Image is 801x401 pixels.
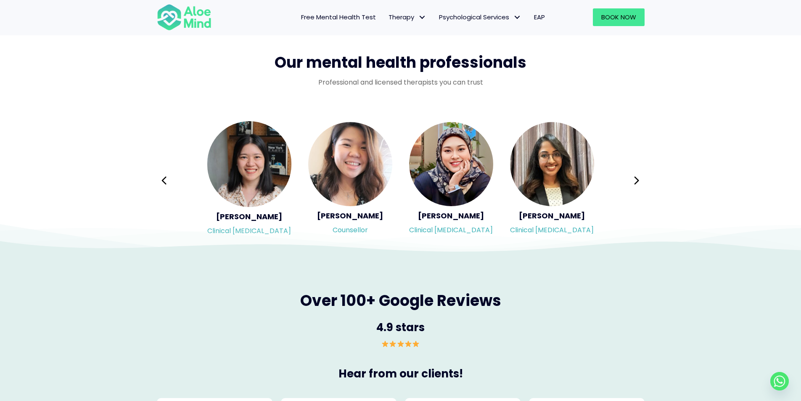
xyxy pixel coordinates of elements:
nav: Menu [222,8,551,26]
img: <h5>Chen Wen</h5><p>Clinical Psychologist</p> [207,121,291,207]
img: <h5>Yasmin</h5><p>Clinical Psychologist</p> [409,122,493,206]
img: ⭐ [389,340,396,347]
img: ⭐ [382,340,389,347]
a: Psychological ServicesPsychological Services: submenu [433,8,528,26]
img: ⭐ [405,340,412,347]
img: <h5>Anita</h5><p>Clinical Psychologist</p> [510,122,594,206]
span: 4.9 stars [376,320,425,335]
a: Book Now [593,8,645,26]
span: Hear from our clients! [338,366,463,381]
span: Our mental health professionals [275,52,526,73]
span: Psychological Services [439,13,521,21]
img: Aloe mind Logo [157,3,211,31]
a: EAP [528,8,551,26]
span: Therapy: submenu [416,11,428,24]
img: ⭐ [397,340,404,347]
h5: [PERSON_NAME] [510,210,594,221]
span: Psychological Services: submenu [511,11,523,24]
span: Therapy [389,13,426,21]
span: EAP [534,13,545,21]
img: ⭐ [412,340,419,347]
a: Whatsapp [770,372,789,390]
p: Professional and licensed therapists you can trust [157,77,645,87]
span: Free Mental Health Test [301,13,376,21]
img: <h5>Karen</h5><p>Counsellor</p> [308,122,392,206]
span: Over 100+ Google Reviews [300,290,501,311]
a: TherapyTherapy: submenu [382,8,433,26]
span: Book Now [601,13,636,21]
h5: [PERSON_NAME] [409,210,493,221]
a: Free Mental Health Test [295,8,382,26]
h5: [PERSON_NAME] [308,210,392,221]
